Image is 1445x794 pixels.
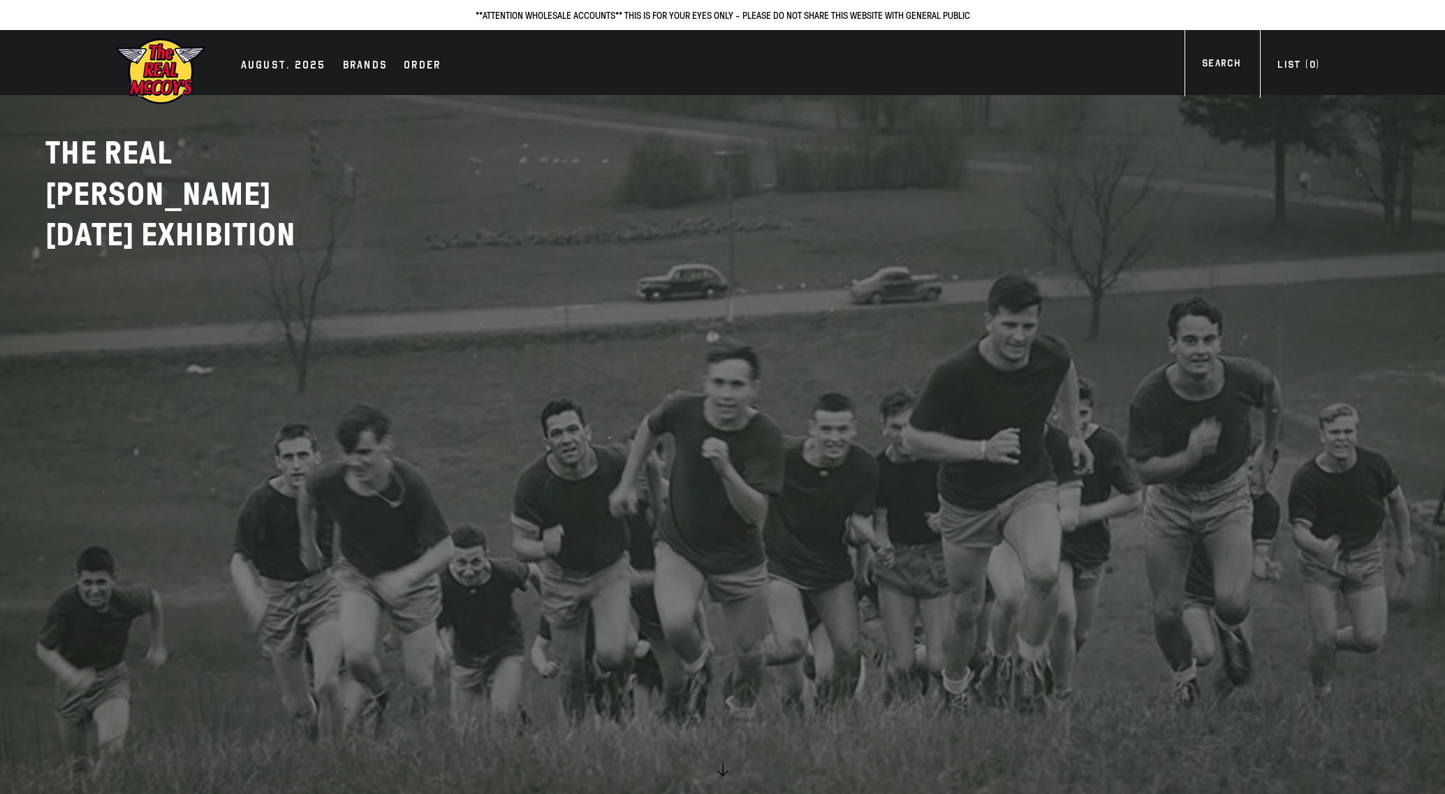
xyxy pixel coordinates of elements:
[115,37,206,106] img: mccoys-exhibition
[241,57,326,76] div: AUGUST. 2025
[1184,56,1258,75] a: Search
[45,133,395,256] h2: THE REAL [PERSON_NAME]
[45,215,395,256] p: [DATE] EXHIBITION
[234,57,333,76] a: AUGUST. 2025
[397,57,448,76] a: Order
[1310,59,1316,71] span: 0
[404,57,441,76] div: Order
[343,57,388,76] div: Brands
[1202,56,1240,75] div: Search
[14,7,1431,23] p: **ATTENTION WHOLESALE ACCOUNTS** THIS IS FOR YOUR EYES ONLY - PLEASE DO NOT SHARE THIS WEBSITE WI...
[1260,57,1337,76] a: List (0)
[1277,57,1319,76] div: List ( )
